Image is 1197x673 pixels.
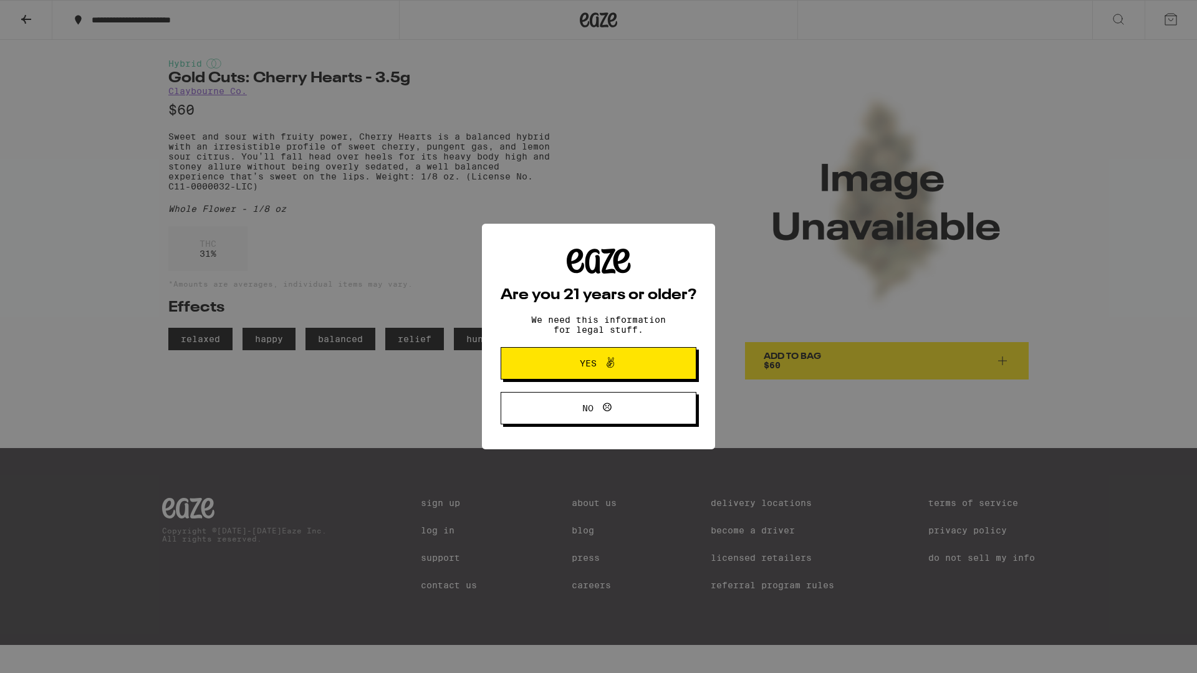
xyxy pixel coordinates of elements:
button: Yes [501,347,696,379]
iframe: Opens a widget where you can find more information [1119,636,1185,667]
span: No [582,404,594,413]
span: Yes [580,359,597,368]
button: No [501,392,696,424]
p: We need this information for legal stuff. [521,315,676,335]
h2: Are you 21 years or older? [501,288,696,303]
